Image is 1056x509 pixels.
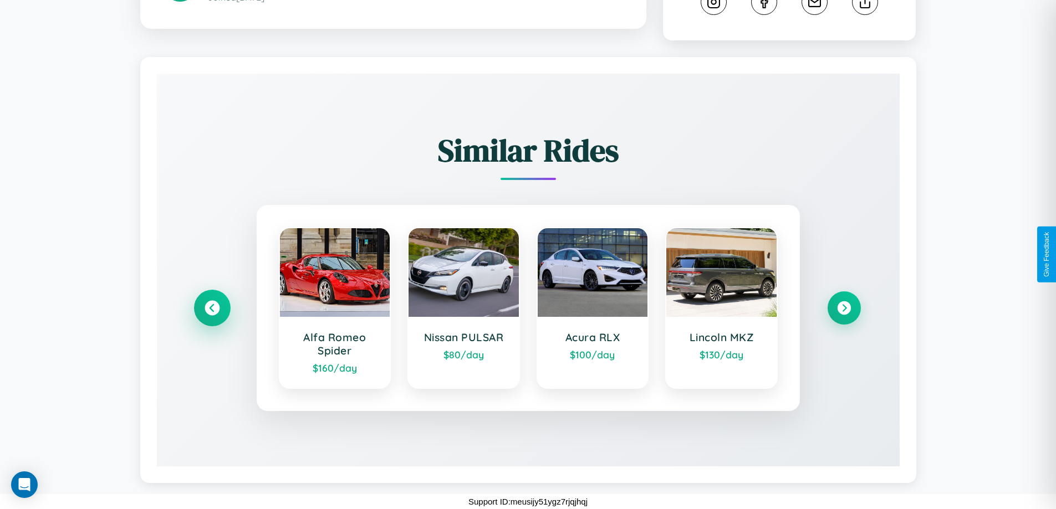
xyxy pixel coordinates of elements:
[291,331,379,357] h3: Alfa Romeo Spider
[291,362,379,374] div: $ 160 /day
[1043,232,1050,277] div: Give Feedback
[279,227,391,389] a: Alfa Romeo Spider$160/day
[420,331,508,344] h3: Nissan PULSAR
[677,348,766,361] div: $ 130 /day
[196,129,861,172] h2: Similar Rides
[468,494,588,509] p: Support ID: meusijy51ygz7rjqjhqj
[677,331,766,344] h3: Lincoln MKZ
[11,471,38,498] div: Open Intercom Messenger
[549,331,637,344] h3: Acura RLX
[549,348,637,361] div: $ 100 /day
[407,227,520,389] a: Nissan PULSAR$80/day
[420,348,508,361] div: $ 80 /day
[537,227,649,389] a: Acura RLX$100/day
[665,227,778,389] a: Lincoln MKZ$130/day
